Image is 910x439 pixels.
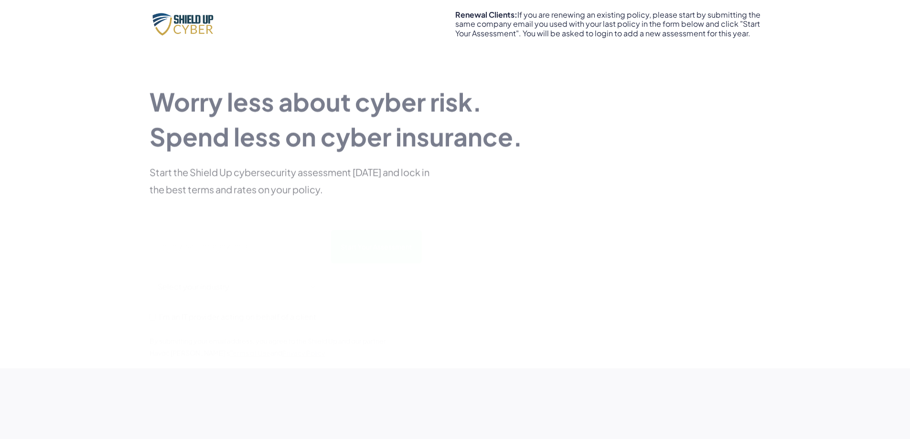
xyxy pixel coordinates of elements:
div: If you are renewing an existing policy, please start by submitting the same company email you use... [455,10,761,38]
p: Start the Shield Up cybersecurity assessment [DATE] and lock in the best terms and rates on your ... [150,163,436,198]
img: Shield Up Cyber Logo [150,11,221,37]
input: Start Your Assessment [331,230,422,263]
div: By submitting your email address, you agree to the Shield Up and our partner Havoc [PERSON_NAME]'... [150,335,398,359]
form: scanform [150,230,436,323]
strong: Renewal Clients: [455,10,517,20]
input: Enter your company email [150,230,321,261]
input: I'm an IT provider acting on behalf of a client [150,314,156,320]
a: Privacy Policy [282,348,325,357]
span: I'm an IT provider acting on behalf of a client [159,312,316,321]
h1: Worry less about cyber risk. Spend less on cyber insurance. [150,85,547,154]
a: Terms of Use [230,348,270,357]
